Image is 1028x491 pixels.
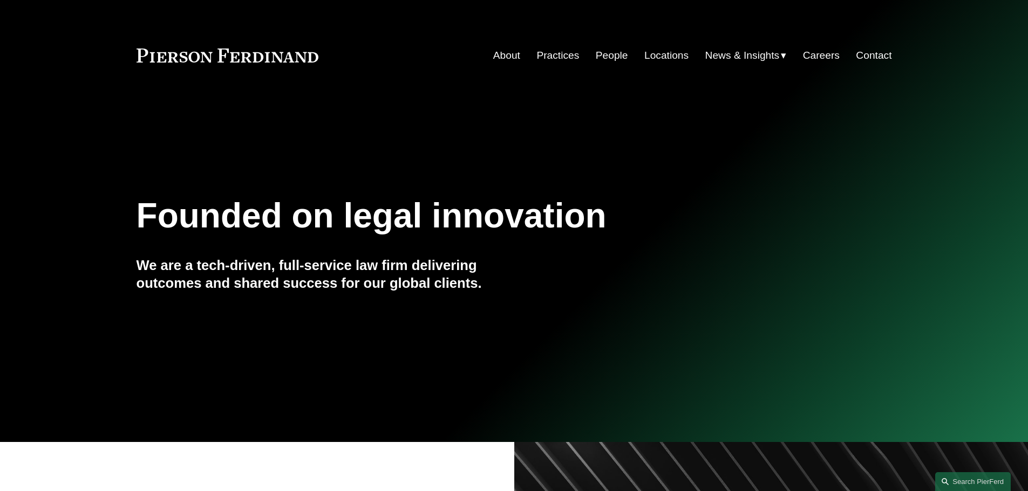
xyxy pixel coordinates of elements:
[137,257,514,292] h4: We are a tech-driven, full-service law firm delivering outcomes and shared success for our global...
[705,46,780,65] span: News & Insights
[935,472,1011,491] a: Search this site
[705,45,787,66] a: folder dropdown
[856,45,891,66] a: Contact
[493,45,520,66] a: About
[644,45,689,66] a: Locations
[137,196,766,236] h1: Founded on legal innovation
[803,45,840,66] a: Careers
[536,45,579,66] a: Practices
[596,45,628,66] a: People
